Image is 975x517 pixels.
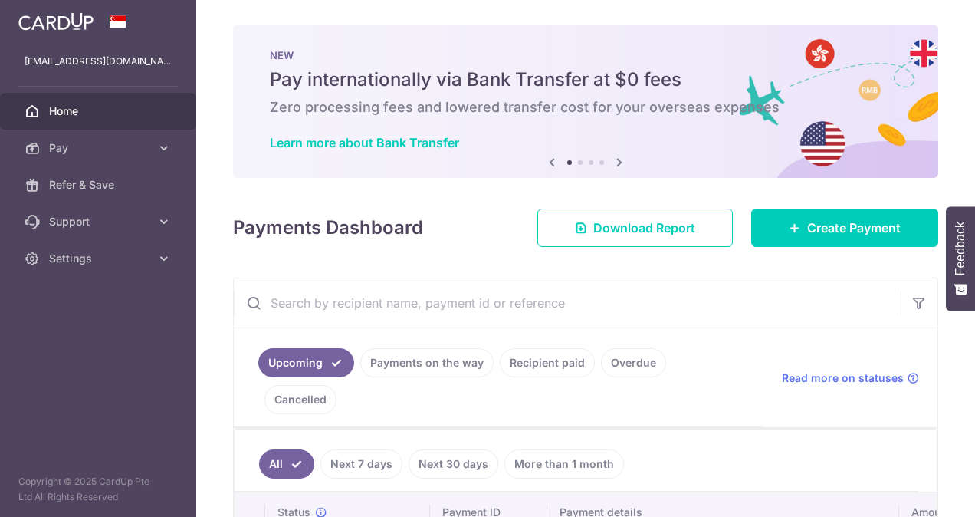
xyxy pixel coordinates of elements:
a: More than 1 month [504,449,624,479]
button: Feedback - Show survey [946,206,975,311]
span: Read more on statuses [782,370,904,386]
h6: Zero processing fees and lowered transfer cost for your overseas expenses [270,98,901,117]
span: Download Report [593,219,695,237]
span: Create Payment [807,219,901,237]
input: Search by recipient name, payment id or reference [234,278,901,328]
a: Cancelled [264,385,336,414]
a: Learn more about Bank Transfer [270,135,459,150]
span: Feedback [954,222,967,275]
a: Upcoming [258,348,354,377]
a: Next 30 days [409,449,498,479]
a: Overdue [601,348,666,377]
img: Bank transfer banner [233,25,938,178]
span: Settings [49,251,150,266]
img: CardUp [18,12,94,31]
a: Next 7 days [320,449,402,479]
span: Refer & Save [49,177,150,193]
a: Download Report [537,209,733,247]
a: Read more on statuses [782,370,919,386]
a: Create Payment [751,209,938,247]
a: Payments on the way [360,348,494,377]
span: Pay [49,140,150,156]
a: All [259,449,314,479]
span: Home [49,104,150,119]
p: NEW [270,49,901,61]
h4: Payments Dashboard [233,214,423,242]
p: [EMAIL_ADDRESS][DOMAIN_NAME] [25,54,172,69]
a: Recipient paid [500,348,595,377]
h5: Pay internationally via Bank Transfer at $0 fees [270,68,901,92]
span: Support [49,214,150,229]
